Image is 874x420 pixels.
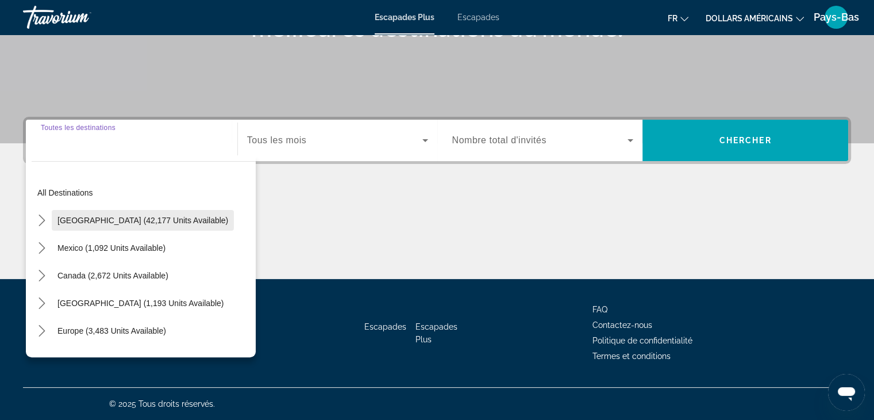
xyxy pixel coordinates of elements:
button: Changer de devise [706,10,804,26]
font: dollars américains [706,14,793,23]
button: Select destination: Canada (2,672 units available) [52,265,174,286]
a: Escapades [457,13,499,22]
button: Select destination: Australia (247 units available) [52,348,171,369]
input: Sélectionnez la destination [41,134,222,148]
a: Escapades Plus [375,13,434,22]
span: Chercher [719,136,772,145]
button: Select destination: Mexico (1,092 units available) [52,238,171,258]
button: Toggle Europe (3,483 units available) submenu [32,321,52,341]
button: Toggle Caribbean & Atlantic Islands (1,193 units available) submenu [32,293,52,314]
button: Select destination: United States (42,177 units available) [52,210,234,231]
span: Europe (3,483 units available) [57,326,166,335]
button: Recherche [642,120,848,161]
span: Nombre total d'invités [452,135,546,145]
button: Changer de langue [668,10,688,26]
a: Travorium [23,2,138,32]
button: Select destination: Caribbean & Atlantic Islands (1,193 units available) [52,293,229,314]
a: Escapades Plus [415,322,457,344]
span: Canada (2,672 units available) [57,271,168,280]
span: [GEOGRAPHIC_DATA] (1,193 units available) [57,299,224,308]
font: © 2025 Tous droits réservés. [109,399,215,408]
a: FAQ [592,305,607,314]
font: fr [668,14,677,23]
button: Select destination: All destinations [32,182,256,203]
button: Toggle Australia (247 units available) submenu [32,349,52,369]
button: Select destination: Europe (3,483 units available) [52,320,172,341]
button: Toggle United States (42,177 units available) submenu [32,211,52,231]
a: Termes et conditions [592,352,671,361]
span: Mexico (1,092 units available) [57,243,165,253]
button: Menu utilisateur [821,5,851,29]
div: Widget de recherche [26,120,848,161]
span: All destinations [37,188,93,197]
iframe: Bouton de lancement de la fenêtre de messagerie [828,374,865,411]
span: Toutes les destinations [41,124,115,131]
span: Tous les mois [247,135,306,145]
button: Toggle Canada (2,672 units available) submenu [32,266,52,286]
font: Pays-Bas [814,11,859,23]
a: Politique de confidentialité [592,336,692,345]
a: Contactez-nous [592,320,652,330]
span: [GEOGRAPHIC_DATA] (42,177 units available) [57,216,228,225]
div: Destination options [26,155,256,357]
a: Escapades [364,322,406,331]
button: Toggle Mexico (1,092 units available) submenu [32,238,52,258]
